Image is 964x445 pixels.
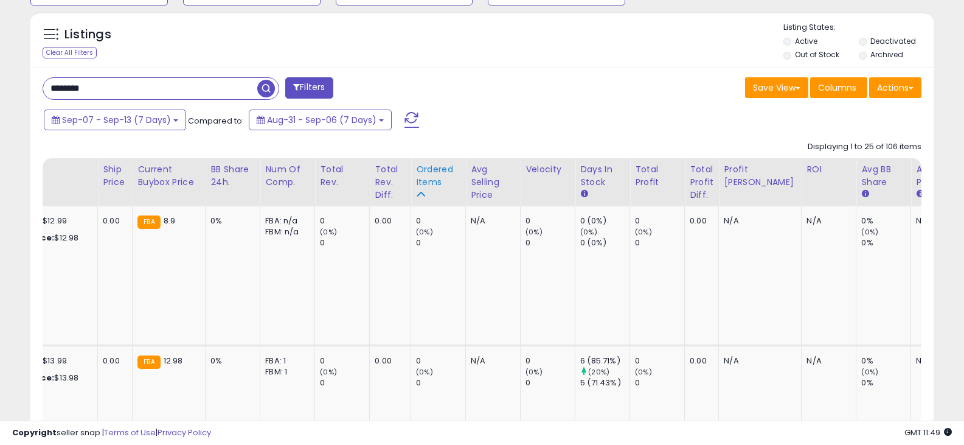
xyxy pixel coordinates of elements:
[525,215,575,226] div: 0
[580,189,588,200] small: Days In Stock.
[471,163,515,201] div: Avg Selling Price
[265,163,310,189] div: Num of Comp.
[745,77,808,98] button: Save View
[320,367,337,377] small: (0%)
[416,356,465,366] div: 0
[810,77,867,98] button: Columns
[267,114,376,126] span: Aug-31 - Sep-06 (7 Days)
[265,356,305,366] div: FBA: 1
[210,163,255,189] div: BB Share 24h.
[471,215,511,226] div: N/A
[104,427,156,438] a: Terms of Use
[635,356,684,366] div: 0
[525,227,543,237] small: (0%)
[869,77,921,98] button: Actions
[158,427,211,438] a: Privacy Policy
[580,356,629,366] div: 6 (85.71%)
[164,355,183,366] span: 12.98
[795,36,817,46] label: Active
[916,356,956,366] div: N/A
[416,237,465,248] div: 0
[783,22,934,33] p: Listing States:
[103,163,127,189] div: Ship Price
[580,163,625,189] div: Days In Stock
[320,227,337,237] small: (0%)
[635,377,684,388] div: 0
[861,377,910,388] div: 0%
[471,356,511,366] div: N/A
[44,110,186,130] button: Sep-07 - Sep-13 (7 Days)
[265,215,305,226] div: FBA: n/a
[808,141,921,153] div: Displaying 1 to 25 of 106 items
[210,356,251,366] div: 0%
[690,215,709,226] div: 0.00
[416,367,433,377] small: (0%)
[580,237,629,248] div: 0 (0%)
[870,36,916,46] label: Deactivated
[580,227,597,237] small: (0%)
[861,189,869,200] small: Avg BB Share.
[320,377,369,388] div: 0
[916,189,923,200] small: Avg Win Price.
[416,227,433,237] small: (0%)
[64,26,111,43] h5: Listings
[861,367,878,377] small: (0%)
[320,163,364,189] div: Total Rev.
[724,163,796,189] div: Profit [PERSON_NAME]
[12,427,57,438] strong: Copyright
[188,115,244,127] span: Compared to:
[806,163,851,176] div: ROI
[249,110,392,130] button: Aug-31 - Sep-06 (7 Days)
[137,215,160,229] small: FBA
[861,215,910,226] div: 0%
[137,163,200,189] div: Current Buybox Price
[724,215,792,226] div: N/A
[12,427,211,439] div: seller snap | |
[416,215,465,226] div: 0
[861,237,910,248] div: 0%
[525,163,570,176] div: Velocity
[62,114,171,126] span: Sep-07 - Sep-13 (7 Days)
[861,227,878,237] small: (0%)
[795,49,839,60] label: Out of Stock
[137,356,160,369] small: FBA
[525,377,575,388] div: 0
[375,163,406,201] div: Total Rev. Diff.
[588,367,609,377] small: (20%)
[635,237,684,248] div: 0
[861,356,910,366] div: 0%
[580,377,629,388] div: 5 (71.43%)
[320,237,369,248] div: 0
[320,215,369,226] div: 0
[525,356,575,366] div: 0
[164,215,175,226] span: 8.9
[806,356,847,366] div: N/A
[690,163,713,201] div: Total Profit Diff.
[818,82,856,94] span: Columns
[210,215,251,226] div: 0%
[416,377,465,388] div: 0
[635,367,652,377] small: (0%)
[265,226,305,237] div: FBM: n/a
[525,237,575,248] div: 0
[870,49,903,60] label: Archived
[375,356,401,366] div: 0.00
[320,356,369,366] div: 0
[525,367,543,377] small: (0%)
[103,215,123,226] div: 0.00
[103,356,123,366] div: 0.00
[265,366,305,377] div: FBM: 1
[580,215,629,226] div: 0 (0%)
[635,163,679,189] div: Total Profit
[285,77,333,99] button: Filters
[416,163,460,189] div: Ordered Items
[724,356,792,366] div: N/A
[43,47,97,58] div: Clear All Filters
[861,163,906,189] div: Avg BB Share
[806,215,847,226] div: N/A
[916,215,956,226] div: N/A
[904,427,952,438] span: 2025-09-15 11:49 GMT
[690,356,709,366] div: 0.00
[635,227,652,237] small: (0%)
[916,163,960,189] div: Avg Win Price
